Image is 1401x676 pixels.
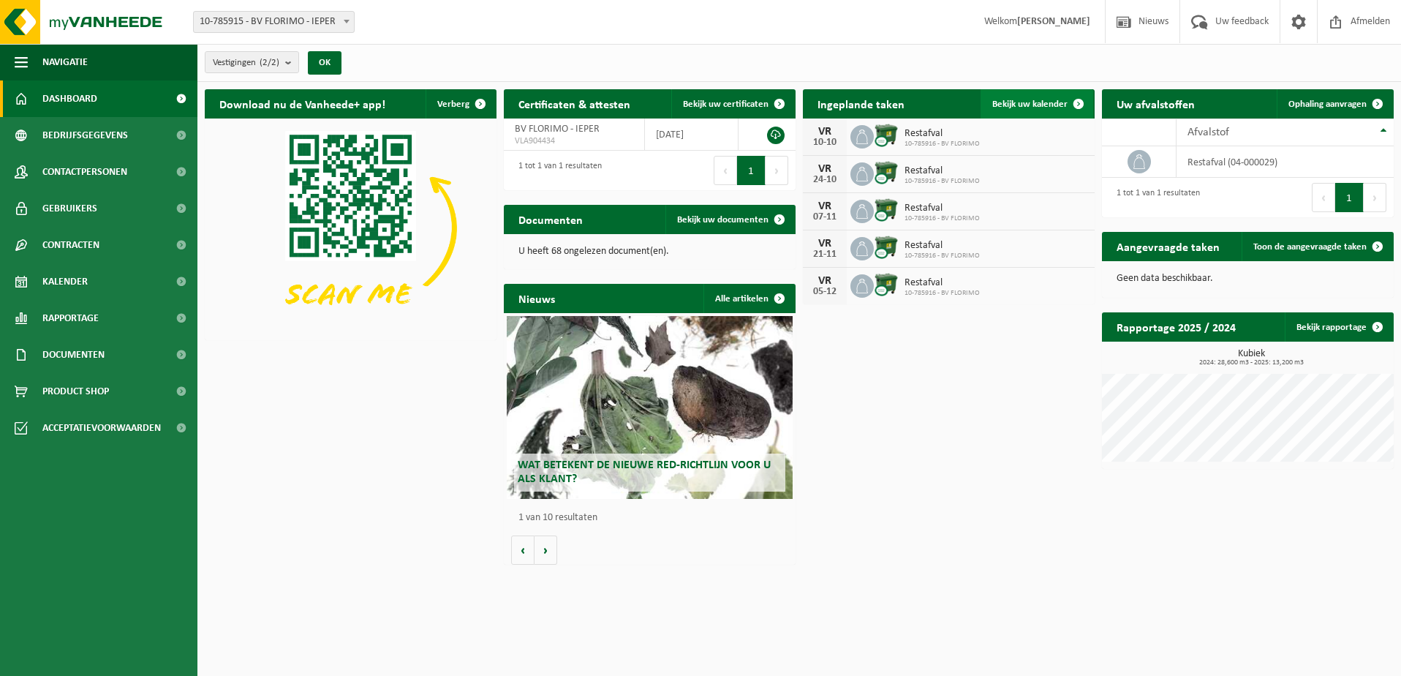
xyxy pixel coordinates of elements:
button: 1 [1335,183,1364,212]
span: Toon de aangevraagde taken [1253,242,1367,252]
img: WB-1100-CU [874,198,899,222]
span: Contracten [42,227,99,263]
button: Previous [1312,183,1335,212]
span: Ophaling aanvragen [1288,99,1367,109]
strong: [PERSON_NAME] [1017,16,1090,27]
button: OK [308,51,341,75]
span: Restafval [905,277,980,289]
span: 10-785915 - BV FLORIMO - IEPER [193,11,355,33]
button: Vorige [511,536,535,565]
span: Afvalstof [1187,127,1229,138]
div: 10-10 [810,138,839,148]
a: Bekijk uw kalender [981,89,1093,119]
a: Toon de aangevraagde taken [1242,232,1392,261]
span: Restafval [905,203,980,214]
span: Acceptatievoorwaarden [42,410,161,446]
h2: Documenten [504,205,597,233]
button: Verberg [426,89,495,119]
div: VR [810,200,839,212]
span: Product Shop [42,373,109,410]
h2: Certificaten & attesten [504,89,645,118]
button: Volgende [535,536,557,565]
p: U heeft 68 ongelezen document(en). [518,247,781,257]
span: 10-785916 - BV FLORIMO [905,252,980,260]
span: Documenten [42,337,105,373]
span: Restafval [905,128,980,140]
h2: Rapportage 2025 / 2024 [1102,312,1250,341]
p: 1 van 10 resultaten [518,513,788,523]
span: Navigatie [42,44,88,80]
span: BV FLORIMO - IEPER [515,124,600,135]
a: Bekijk uw documenten [665,205,794,234]
a: Wat betekent de nieuwe RED-richtlijn voor u als klant? [507,316,793,499]
span: Contactpersonen [42,154,127,190]
div: 1 tot 1 van 1 resultaten [1109,181,1200,214]
button: Next [766,156,788,185]
span: 10-785916 - BV FLORIMO [905,177,980,186]
div: 07-11 [810,212,839,222]
span: Kalender [42,263,88,300]
span: 10-785916 - BV FLORIMO [905,140,980,149]
span: Bekijk uw certificaten [683,99,769,109]
span: 2024: 28,600 m3 - 2025: 13,200 m3 [1109,359,1394,367]
span: Wat betekent de nieuwe RED-richtlijn voor u als klant? [518,459,771,485]
a: Alle artikelen [703,284,794,313]
span: Bekijk uw documenten [677,215,769,225]
button: 1 [737,156,766,185]
span: 10-785915 - BV FLORIMO - IEPER [194,12,354,32]
h2: Nieuws [504,284,570,312]
a: Bekijk uw certificaten [671,89,794,119]
div: VR [810,126,839,138]
a: Bekijk rapportage [1285,312,1392,342]
h2: Uw afvalstoffen [1102,89,1209,118]
img: WB-1100-CU [874,235,899,260]
h2: Download nu de Vanheede+ app! [205,89,400,118]
span: Bedrijfsgegevens [42,117,128,154]
span: Vestigingen [213,52,279,74]
count: (2/2) [260,58,279,67]
span: Verberg [437,99,469,109]
p: Geen data beschikbaar. [1117,274,1379,284]
img: Download de VHEPlus App [205,119,496,337]
div: 05-12 [810,287,839,297]
div: 24-10 [810,175,839,185]
img: WB-1100-CU [874,123,899,148]
img: WB-1100-CU [874,272,899,297]
span: Gebruikers [42,190,97,227]
span: Bekijk uw kalender [992,99,1068,109]
button: Vestigingen(2/2) [205,51,299,73]
button: Next [1364,183,1386,212]
div: VR [810,275,839,287]
h3: Kubiek [1109,349,1394,367]
span: 10-785916 - BV FLORIMO [905,289,980,298]
div: VR [810,238,839,249]
span: Restafval [905,240,980,252]
td: restafval (04-000029) [1177,146,1394,178]
a: Ophaling aanvragen [1277,89,1392,119]
div: 1 tot 1 van 1 resultaten [511,154,602,187]
span: 10-785916 - BV FLORIMO [905,214,980,223]
div: VR [810,163,839,175]
button: Previous [714,156,737,185]
span: Dashboard [42,80,97,117]
span: Restafval [905,165,980,177]
h2: Aangevraagde taken [1102,232,1234,260]
span: Rapportage [42,300,99,337]
div: 21-11 [810,249,839,260]
td: [DATE] [645,119,739,151]
h2: Ingeplande taken [803,89,919,118]
span: VLA904434 [515,135,633,147]
img: WB-1100-CU [874,160,899,185]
